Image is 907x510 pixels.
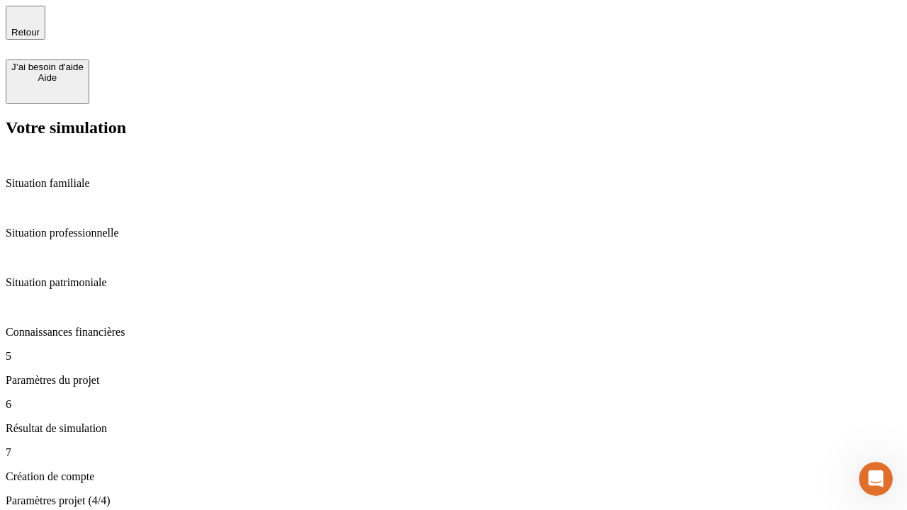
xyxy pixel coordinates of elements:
p: Connaissances financières [6,326,901,339]
p: Résultat de simulation [6,422,901,435]
p: Paramètres du projet [6,374,901,387]
button: Retour [6,6,45,40]
button: J’ai besoin d'aideAide [6,59,89,104]
p: 5 [6,350,901,363]
p: 7 [6,446,901,459]
iframe: Intercom live chat [859,462,893,496]
span: Retour [11,27,40,38]
p: Création de compte [6,470,901,483]
p: 6 [6,398,901,411]
p: Paramètres projet (4/4) [6,494,901,507]
h2: Votre simulation [6,118,901,137]
p: Situation patrimoniale [6,276,901,289]
p: Situation professionnelle [6,227,901,239]
p: Situation familiale [6,177,901,190]
div: J’ai besoin d'aide [11,62,84,72]
div: Aide [11,72,84,83]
